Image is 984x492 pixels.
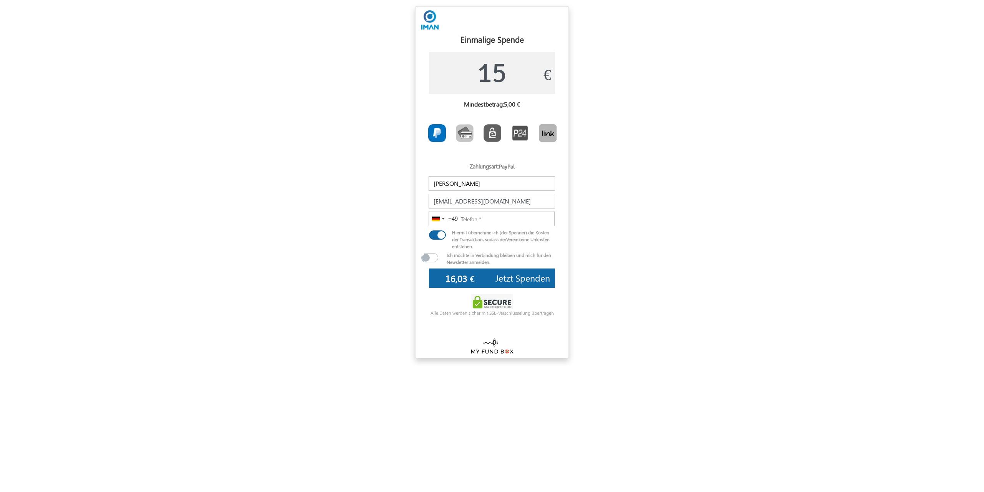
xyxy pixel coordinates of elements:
div: Toolbar with button groups [423,122,563,148]
h5: Zahlungsart: [429,163,555,173]
input: Name * [429,176,555,191]
img: PayPal.png [428,124,446,142]
button: Jetzt Spenden [490,269,555,288]
label: Einmalige Spende [460,33,524,46]
input: E-mail * [429,194,555,208]
label: 5,00 € [504,100,520,108]
button: Selected country [429,212,458,226]
div: +49 [448,214,458,223]
div: Hiermit übernehme ich (der Spender) die Kosten der Transaktion, sodass der keine Unkosten entstehen. [446,229,561,250]
img: EPS.png [484,124,501,142]
img: P24.png [511,124,529,142]
div: Ich möchte in Verbindung bleiben und mich für den Newsletter anmelden. [441,252,568,265]
span: Verein [506,236,519,242]
input: 0€ [429,269,491,288]
div: Alle Daten werden sicher mit SSL-Verschlüsselung übertragen [416,309,568,316]
input: 0€ [429,52,555,94]
img: CardCollection.png [456,124,474,142]
img: H+C25PnaMWXWAAAAABJRU5ErkJggg== [421,10,439,30]
input: Telefon * [429,212,555,226]
label: PayPal [499,163,515,170]
h6: Mindestbetrag: [429,100,555,111]
img: Link.png [539,124,557,142]
span: Jetzt Spenden [495,272,550,284]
